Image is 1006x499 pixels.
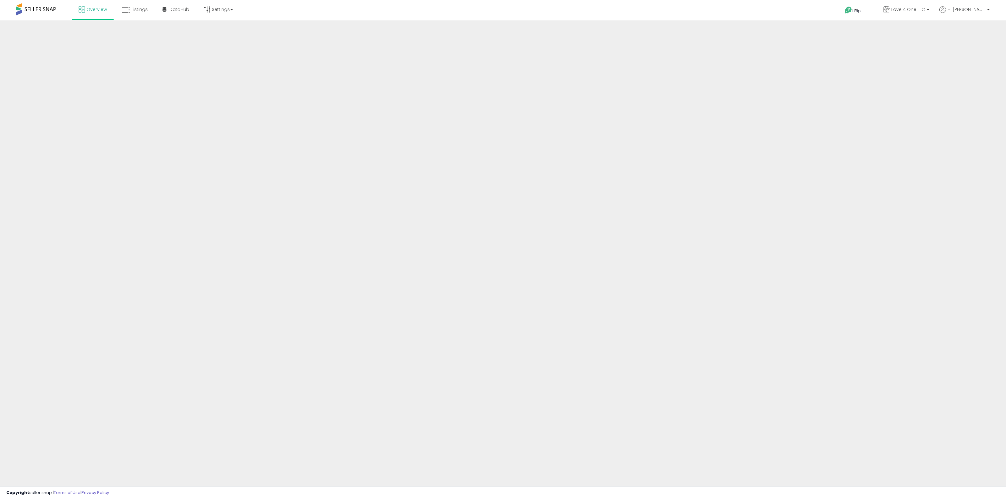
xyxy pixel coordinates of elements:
[131,6,148,13] span: Listings
[86,6,107,13] span: Overview
[852,8,861,14] span: Help
[840,2,873,20] a: Help
[891,6,925,13] span: Love 4 One LLC
[169,6,189,13] span: DataHub
[948,6,985,13] span: Hi [PERSON_NAME]
[939,6,990,20] a: Hi [PERSON_NAME]
[844,6,852,14] i: Get Help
